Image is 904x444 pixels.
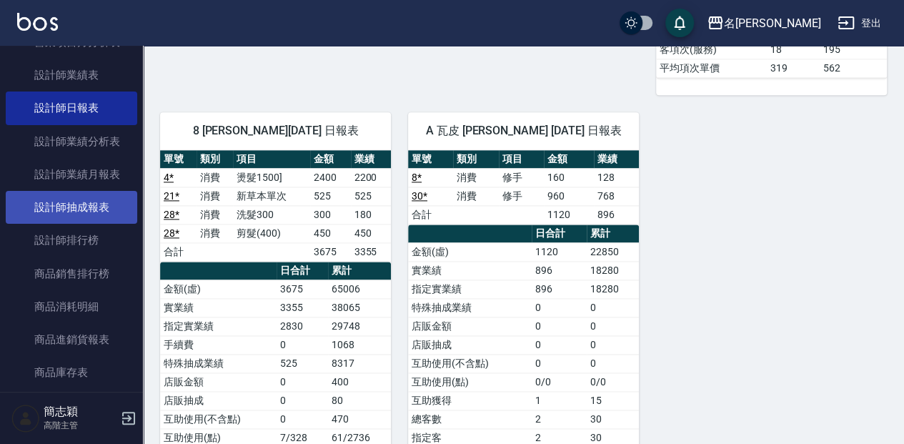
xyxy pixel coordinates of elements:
td: 互助使用(不含點) [160,410,277,428]
th: 項目 [233,150,310,169]
td: 2200 [351,168,392,187]
td: 3355 [277,298,328,317]
td: 實業績 [408,261,532,280]
td: 合計 [160,242,197,261]
td: 768 [594,187,639,205]
td: 195 [820,40,887,59]
td: 960 [544,187,594,205]
td: 38065 [328,298,391,317]
span: 8 [PERSON_NAME][DATE] 日報表 [177,124,374,138]
span: A 瓦皮 [PERSON_NAME] [DATE] 日報表 [425,124,622,138]
td: 400 [328,373,391,391]
td: 319 [767,59,819,77]
th: 單號 [160,150,197,169]
td: 896 [532,280,586,298]
td: 0 [277,391,328,410]
a: 商品庫存表 [6,356,137,389]
td: 店販抽成 [160,391,277,410]
a: 設計師業績分析表 [6,125,137,158]
th: 金額 [310,150,350,169]
td: 特殊抽成業績 [408,298,532,317]
a: 商品消耗明細 [6,290,137,323]
td: 0 [532,354,586,373]
td: 消費 [197,187,233,205]
td: 客項次(服務) [656,40,767,59]
table: a dense table [408,150,639,225]
td: 燙髮1500] [233,168,310,187]
td: 0/0 [532,373,586,391]
button: 名[PERSON_NAME] [701,9,826,38]
td: 525 [277,354,328,373]
th: 項目 [499,150,544,169]
td: 金額(虛) [408,242,532,261]
td: 指定實業績 [408,280,532,298]
th: 業績 [351,150,392,169]
td: 0 [277,335,328,354]
td: 店販抽成 [408,335,532,354]
td: 消費 [197,168,233,187]
td: 1120 [544,205,594,224]
table: a dense table [160,150,391,262]
td: 8317 [328,354,391,373]
td: 實業績 [160,298,277,317]
td: 18 [767,40,819,59]
td: 450 [351,224,392,242]
td: 525 [351,187,392,205]
th: 金額 [544,150,594,169]
a: 商品銷售排行榜 [6,257,137,290]
img: Person [11,404,40,433]
a: 設計師排行榜 [6,224,137,257]
td: 470 [328,410,391,428]
td: 平均項次單價 [656,59,767,77]
td: 洗髮300 [233,205,310,224]
th: 累計 [587,225,639,243]
td: 手續費 [160,335,277,354]
p: 高階主管 [44,419,116,432]
td: 指定實業績 [160,317,277,335]
td: 0 [587,335,639,354]
td: 1 [532,391,586,410]
td: 0 [277,373,328,391]
td: 消費 [197,205,233,224]
td: 896 [532,261,586,280]
h5: 簡志穎 [44,405,116,419]
td: 新草本單次 [233,187,310,205]
td: 128 [594,168,639,187]
td: 180 [351,205,392,224]
td: 0 [587,317,639,335]
td: 2830 [277,317,328,335]
div: 名[PERSON_NAME] [724,14,820,32]
th: 類別 [197,150,233,169]
td: 80 [328,391,391,410]
td: 消費 [453,187,498,205]
th: 類別 [453,150,498,169]
td: 3675 [277,280,328,298]
td: 0 [277,410,328,428]
a: 設計師日報表 [6,92,137,124]
td: 3675 [310,242,350,261]
td: 22850 [587,242,639,261]
td: 29748 [328,317,391,335]
td: 1120 [532,242,586,261]
th: 業績 [594,150,639,169]
th: 累計 [328,262,391,280]
td: 2 [532,410,586,428]
td: 店販金額 [160,373,277,391]
td: 金額(虛) [160,280,277,298]
td: 0 [587,354,639,373]
td: 互助使用(點) [408,373,532,391]
td: 3355 [351,242,392,261]
td: 剪髮(400) [233,224,310,242]
td: 店販金額 [408,317,532,335]
td: 0 [532,317,586,335]
td: 525 [310,187,350,205]
td: 消費 [197,224,233,242]
td: 2400 [310,168,350,187]
button: save [665,9,694,37]
td: 896 [594,205,639,224]
td: 160 [544,168,594,187]
td: 0 [532,335,586,354]
td: 15 [587,391,639,410]
td: 0/0 [587,373,639,391]
td: 0 [532,298,586,317]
